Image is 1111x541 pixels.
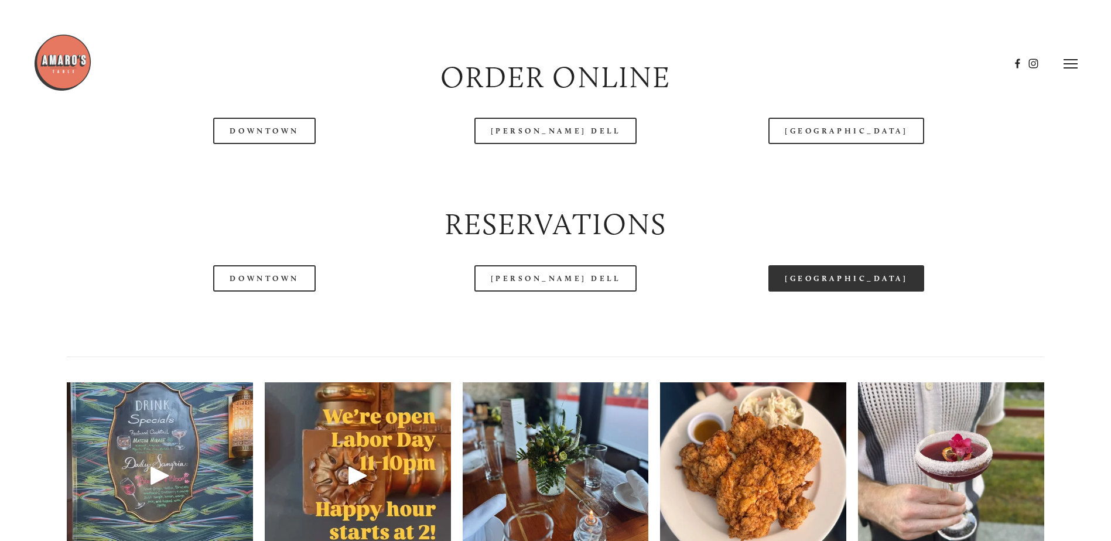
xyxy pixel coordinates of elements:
a: [GEOGRAPHIC_DATA] [768,118,924,144]
img: Amaro's Table [33,33,92,92]
h2: Reservations [67,204,1044,245]
a: Downtown [213,265,315,292]
a: [GEOGRAPHIC_DATA] [768,265,924,292]
a: [PERSON_NAME] Dell [474,118,637,144]
a: [PERSON_NAME] Dell [474,265,637,292]
a: Downtown [213,118,315,144]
